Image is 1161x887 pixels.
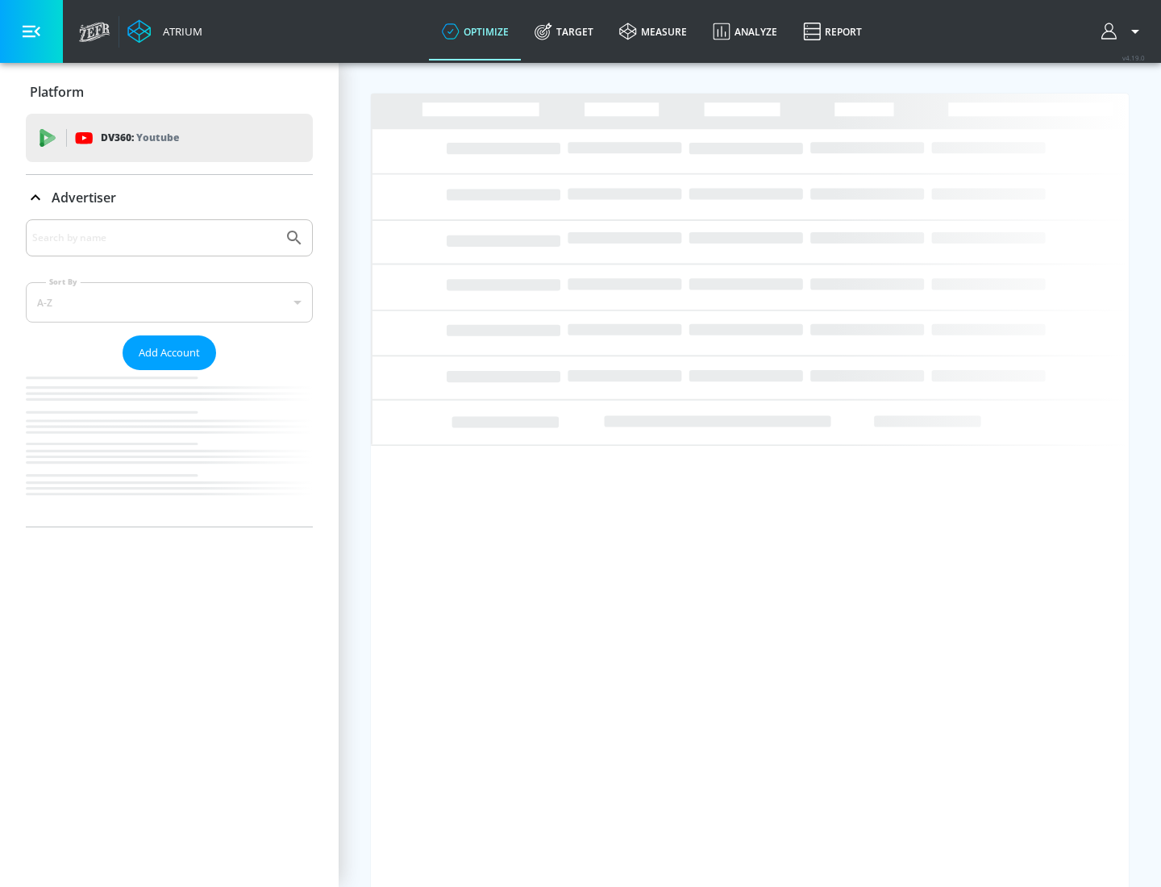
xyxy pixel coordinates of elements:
[26,282,313,323] div: A-Z
[156,24,202,39] div: Atrium
[606,2,700,60] a: measure
[32,227,277,248] input: Search by name
[52,189,116,206] p: Advertiser
[30,83,84,101] p: Platform
[101,129,179,147] p: DV360:
[522,2,606,60] a: Target
[26,175,313,220] div: Advertiser
[123,335,216,370] button: Add Account
[26,219,313,527] div: Advertiser
[26,370,313,527] nav: list of Advertiser
[136,129,179,146] p: Youtube
[26,69,313,115] div: Platform
[127,19,202,44] a: Atrium
[790,2,875,60] a: Report
[139,344,200,362] span: Add Account
[1122,53,1145,62] span: v 4.19.0
[700,2,790,60] a: Analyze
[26,114,313,162] div: DV360: Youtube
[46,277,81,287] label: Sort By
[429,2,522,60] a: optimize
